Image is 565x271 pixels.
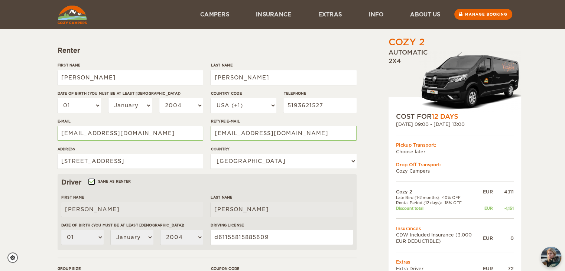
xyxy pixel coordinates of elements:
div: [DATE] 09:00 - [DATE] 13:00 [396,121,514,127]
img: Langur-m-c-logo-2.png [418,51,521,112]
div: -1,151 [493,206,514,211]
div: COST FOR [396,112,514,121]
label: Last Name [211,195,353,200]
input: e.g. William [58,70,203,85]
input: e.g. example@example.com [58,126,203,141]
button: chat-button [541,247,561,267]
td: CDW Included Insurance (3.000 EUR DEDUCTIBLE) [396,232,483,244]
td: Extras [396,259,514,265]
div: Automatic 2x4 [389,49,521,112]
label: First Name [58,62,203,68]
label: First Name [61,195,203,200]
label: Same as renter [89,178,131,185]
div: Renter [58,46,357,55]
label: Date of birth (You must be at least [DEMOGRAPHIC_DATA]) [58,91,203,96]
input: e.g. Smith [211,70,356,85]
label: Address [58,146,203,152]
div: Cozy 2 [389,36,425,49]
label: Driving License [211,222,353,228]
td: Rental Period (12 days): -18% OFF [396,200,483,205]
input: e.g. Smith [211,202,353,217]
td: Insurances [396,225,514,232]
td: Discount total [396,206,483,211]
div: EUR [483,206,493,211]
div: Drop Off Transport: [396,161,514,168]
input: e.g. 14789654B [211,230,353,245]
label: Date of birth (You must be at least [DEMOGRAPHIC_DATA]) [61,222,203,228]
input: e.g. William [61,202,203,217]
div: Pickup Transport: [396,142,514,148]
div: EUR [483,235,493,241]
label: E-mail [58,118,203,124]
img: Freyja at Cozy Campers [541,247,561,267]
input: e.g. Street, City, Zip Code [58,154,203,169]
td: Choose later [396,148,514,155]
label: Retype E-mail [211,118,356,124]
input: Same as renter [89,180,94,185]
td: Late Bird (1-2 months): -10% OFF [396,195,483,200]
label: Telephone [283,91,356,96]
div: 4,111 [493,189,514,195]
label: Country [211,146,356,152]
td: Cozy Campers [396,168,514,174]
div: 0 [493,235,514,241]
a: Cookie settings [7,252,23,263]
div: Driver [61,178,353,187]
label: Country Code [211,91,276,96]
div: EUR [483,189,493,195]
label: Last Name [211,62,356,68]
img: Cozy Campers [58,6,87,24]
input: e.g. example@example.com [211,126,356,141]
a: Manage booking [454,9,512,20]
td: Cozy 2 [396,189,483,195]
input: e.g. 1 234 567 890 [283,98,356,113]
span: 12 Days [432,113,458,120]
